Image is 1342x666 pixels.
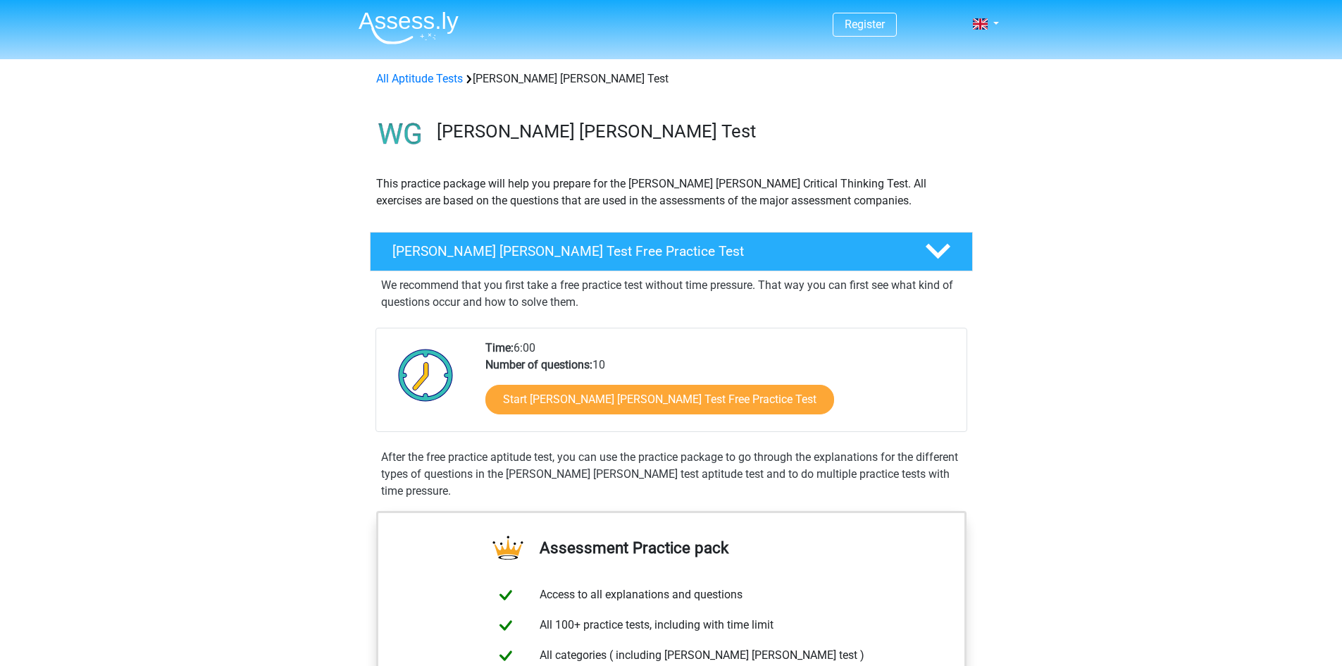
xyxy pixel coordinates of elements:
[485,341,514,354] b: Time:
[376,72,463,85] a: All Aptitude Tests
[485,385,834,414] a: Start [PERSON_NAME] [PERSON_NAME] Test Free Practice Test
[390,340,461,410] img: Clock
[364,232,978,271] a: [PERSON_NAME] [PERSON_NAME] Test Free Practice Test
[371,70,972,87] div: [PERSON_NAME] [PERSON_NAME] Test
[392,243,902,259] h4: [PERSON_NAME] [PERSON_NAME] Test Free Practice Test
[376,175,967,209] p: This practice package will help you prepare for the [PERSON_NAME] [PERSON_NAME] Critical Thinking...
[485,358,592,371] b: Number of questions:
[381,277,962,311] p: We recommend that you first take a free practice test without time pressure. That way you can fir...
[359,11,459,44] img: Assessly
[437,121,962,142] h3: [PERSON_NAME] [PERSON_NAME] Test
[475,340,966,431] div: 6:00 10
[845,18,885,31] a: Register
[371,104,430,164] img: watson glaser test
[375,449,967,500] div: After the free practice aptitude test, you can use the practice package to go through the explana...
